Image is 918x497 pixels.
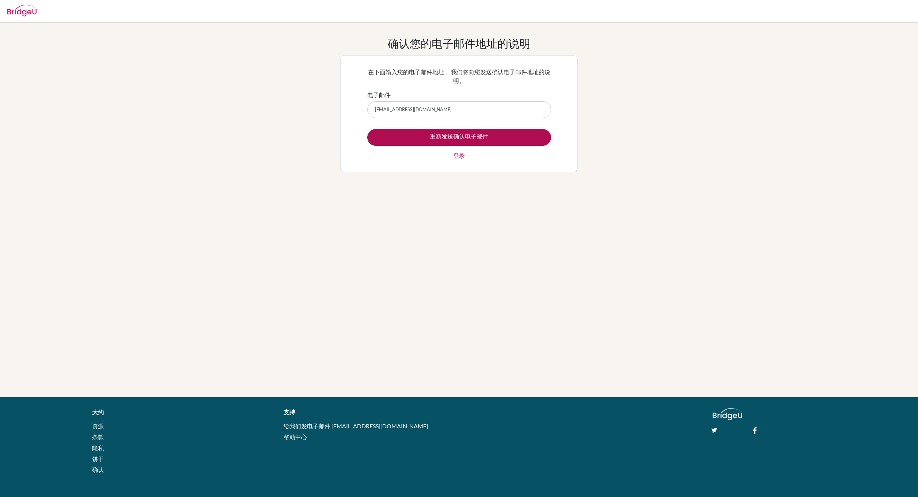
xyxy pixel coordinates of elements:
[284,433,307,440] a: 帮助中心
[92,466,104,473] a: 确认
[7,5,37,16] img: 桥-U
[92,408,268,417] div: 大约
[92,444,104,451] a: 隐私
[92,422,104,429] a: 资源
[284,422,428,429] a: 给我们发电子邮件 [EMAIL_ADDRESS][DOMAIN_NAME]
[92,455,104,462] a: 饼干
[92,433,104,440] a: 条款
[284,408,449,417] div: 支持
[367,129,551,146] input: 重新发送确认电子邮件
[388,37,530,50] h1: 确认您的电子邮件地址的说明
[367,91,391,99] label: 电子邮件
[367,68,551,85] p: 在下面输入您的电子邮件地址， 我们将向您发送确认电子邮件地址的说明。
[453,151,465,160] a: 登录
[713,408,742,420] img: logo_white@2x-f4f0deed5e89b7ecb1c2cc34c3e3d731f90f0f143d5ea2071677605dd97b5244.png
